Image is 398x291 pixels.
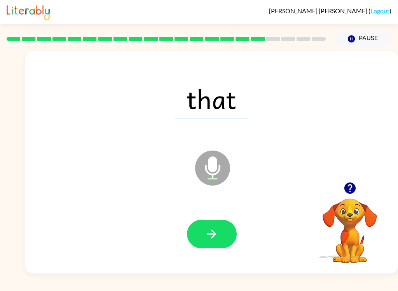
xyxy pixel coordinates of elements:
a: Logout [370,7,389,14]
span: [PERSON_NAME] [PERSON_NAME] [269,7,368,14]
img: Literably [7,3,50,20]
div: ( ) [269,7,391,14]
span: that [175,79,248,119]
video: Your browser must support playing .mp4 files to use Literably. Please try using another browser. [311,186,389,264]
button: Pause [335,30,391,48]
